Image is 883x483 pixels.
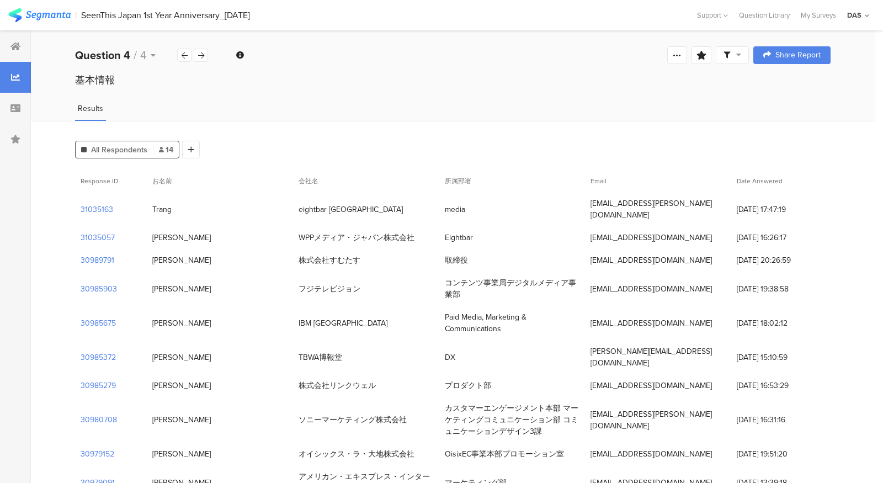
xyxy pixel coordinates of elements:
[847,10,861,20] div: DAS
[445,402,580,437] div: カスタマーエンゲージメント本部 マーケティングコミュニケーション部 コミュニケーションデザイン3課
[445,254,468,266] div: 取締役
[75,73,831,87] div: 基本情報
[299,352,342,363] div: TBWA博報堂
[445,232,473,243] div: Eightbar
[140,47,146,63] span: 4
[152,448,211,460] div: [PERSON_NAME]
[81,10,250,20] div: SeenThis Japan 1st Year Anniversary_[DATE]
[591,408,726,432] div: [EMAIL_ADDRESS][PERSON_NAME][DOMAIN_NAME]
[299,232,414,243] div: WPPメディア・ジャパン株式会社
[81,448,114,460] section: 30979152
[152,232,211,243] div: [PERSON_NAME]
[152,317,211,329] div: [PERSON_NAME]
[591,346,726,369] div: [PERSON_NAME][EMAIL_ADDRESS][DOMAIN_NAME]
[81,283,117,295] section: 30985903
[299,414,407,426] div: ソニーマーケティング株式会社
[737,448,825,460] span: [DATE] 19:51:20
[591,283,712,295] div: [EMAIL_ADDRESS][DOMAIN_NAME]
[152,352,211,363] div: [PERSON_NAME]
[299,317,387,329] div: IBM [GEOGRAPHIC_DATA]
[152,283,211,295] div: [PERSON_NAME]
[8,8,71,22] img: segmanta logo
[299,380,376,391] div: 株式会社リンクウェル
[591,232,712,243] div: [EMAIL_ADDRESS][DOMAIN_NAME]
[134,47,137,63] span: /
[591,176,607,186] span: Email
[737,204,825,215] span: [DATE] 17:47:19
[445,277,580,300] div: コンテンツ事業局デジタルメディア事業部
[81,317,116,329] section: 30985675
[737,283,825,295] span: [DATE] 19:38:58
[152,254,211,266] div: [PERSON_NAME]
[159,144,173,156] span: 14
[697,7,728,24] div: Support
[152,380,211,391] div: [PERSON_NAME]
[445,176,471,186] span: 所属部署
[591,254,712,266] div: [EMAIL_ADDRESS][DOMAIN_NAME]
[591,380,712,391] div: [EMAIL_ADDRESS][DOMAIN_NAME]
[75,47,130,63] b: Question 4
[445,311,580,335] div: Paid Media, Marketing & Communications
[299,254,360,266] div: 株式会社すむたす
[81,380,116,391] section: 30985279
[591,317,712,329] div: [EMAIL_ADDRESS][DOMAIN_NAME]
[75,9,77,22] div: |
[81,204,113,215] section: 31035163
[445,448,564,460] div: OisixEC事業本部プロモーション室
[737,176,783,186] span: Date Answered
[152,204,172,215] div: Trang
[795,10,842,20] a: My Surveys
[81,352,116,363] section: 30985372
[733,10,795,20] a: Question Library
[299,448,414,460] div: オイシックス・ラ・大地株式会社
[591,448,712,460] div: [EMAIL_ADDRESS][DOMAIN_NAME]
[81,176,118,186] span: Response ID
[299,204,403,215] div: eightbar [GEOGRAPHIC_DATA]
[775,51,821,59] span: Share Report
[299,176,318,186] span: 会社名
[152,414,211,426] div: [PERSON_NAME]
[81,232,115,243] section: 31035057
[78,103,103,114] span: Results
[445,352,455,363] div: DX
[737,380,825,391] span: [DATE] 16:53:29
[81,254,114,266] section: 30989791
[445,204,465,215] div: media
[445,380,491,391] div: プロダクト部
[737,232,825,243] span: [DATE] 16:26:17
[591,198,726,221] div: [EMAIL_ADDRESS][PERSON_NAME][DOMAIN_NAME]
[299,283,360,295] div: フジテレビジョン
[737,414,825,426] span: [DATE] 16:31:16
[152,176,172,186] span: お名前
[81,414,117,426] section: 30980708
[91,144,147,156] span: All Respondents
[737,352,825,363] span: [DATE] 15:10:59
[737,317,825,329] span: [DATE] 18:02:12
[737,254,825,266] span: [DATE] 20:26:59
